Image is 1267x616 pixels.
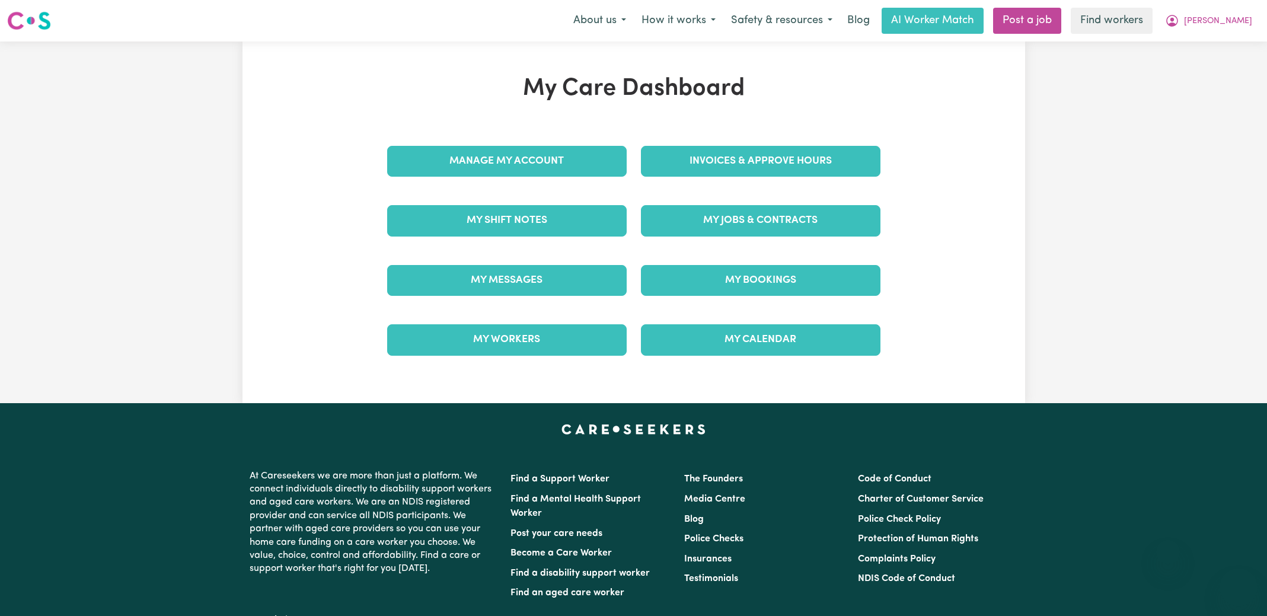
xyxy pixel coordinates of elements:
[510,569,650,578] a: Find a disability support worker
[7,10,51,31] img: Careseekers logo
[858,554,936,564] a: Complaints Policy
[561,425,706,434] a: Careseekers home page
[684,574,738,583] a: Testimonials
[510,494,641,518] a: Find a Mental Health Support Worker
[684,554,732,564] a: Insurances
[1157,8,1260,33] button: My Account
[840,8,877,34] a: Blog
[387,265,627,296] a: My Messages
[387,205,627,236] a: My Shift Notes
[858,574,955,583] a: NDIS Code of Conduct
[641,265,880,296] a: My Bookings
[858,534,978,544] a: Protection of Human Rights
[858,474,931,484] a: Code of Conduct
[566,8,634,33] button: About us
[510,548,612,558] a: Become a Care Worker
[723,8,840,33] button: Safety & resources
[641,146,880,177] a: Invoices & Approve Hours
[684,534,743,544] a: Police Checks
[510,474,609,484] a: Find a Support Worker
[387,324,627,355] a: My Workers
[993,8,1061,34] a: Post a job
[882,8,984,34] a: AI Worker Match
[858,494,984,504] a: Charter of Customer Service
[1071,8,1153,34] a: Find workers
[641,324,880,355] a: My Calendar
[387,146,627,177] a: Manage My Account
[684,474,743,484] a: The Founders
[1184,15,1252,28] span: [PERSON_NAME]
[684,515,704,524] a: Blog
[7,7,51,34] a: Careseekers logo
[634,8,723,33] button: How it works
[1220,569,1258,607] iframe: Button to launch messaging window
[510,588,624,598] a: Find an aged care worker
[250,465,496,580] p: At Careseekers we are more than just a platform. We connect individuals directly to disability su...
[641,205,880,236] a: My Jobs & Contracts
[1156,540,1180,564] iframe: Close message
[684,494,745,504] a: Media Centre
[510,529,602,538] a: Post your care needs
[380,75,888,103] h1: My Care Dashboard
[858,515,941,524] a: Police Check Policy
